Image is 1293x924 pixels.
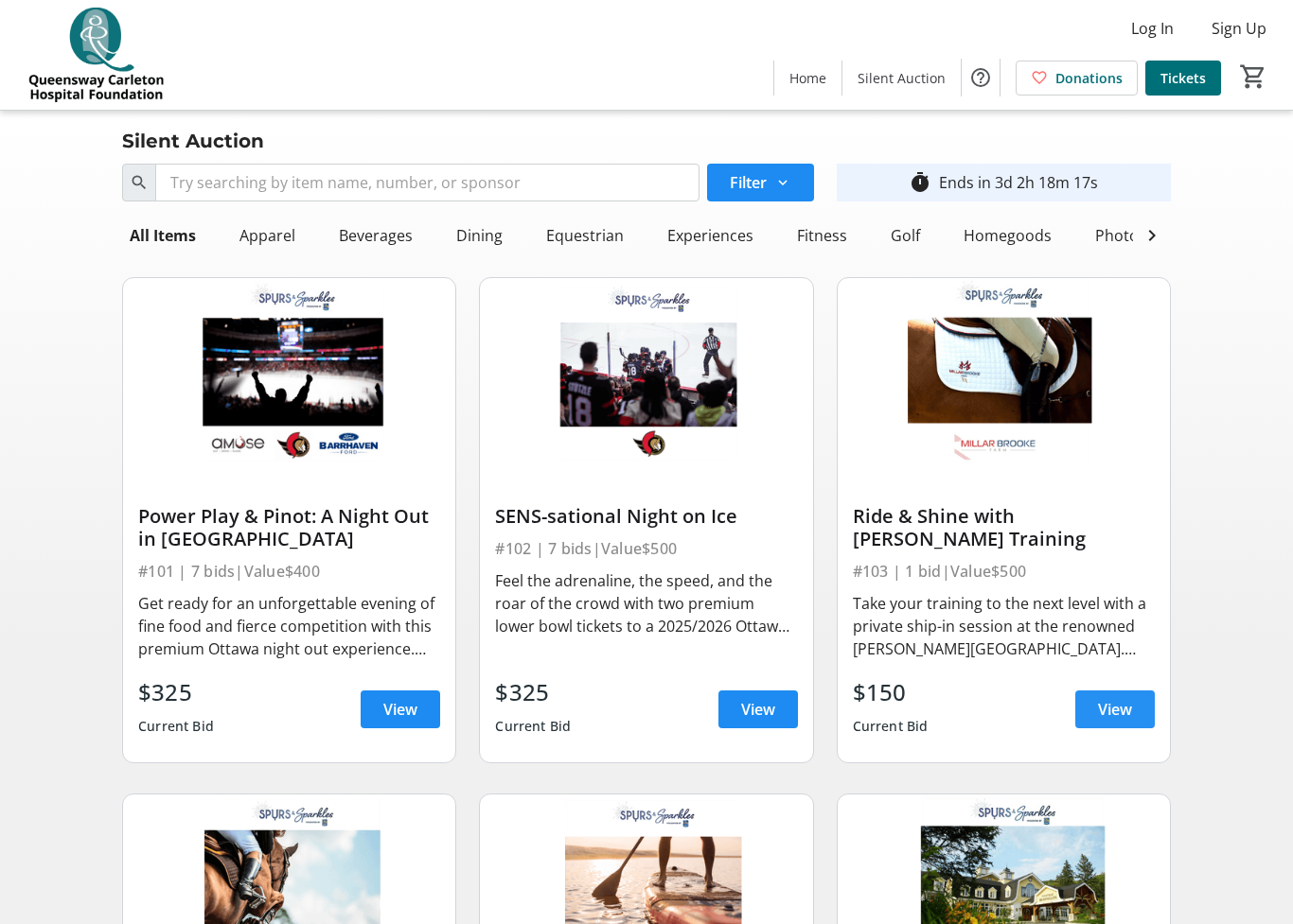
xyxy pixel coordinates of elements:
[361,690,440,728] a: View
[853,558,1155,584] div: #103 | 1 bid | Value $500
[853,592,1155,660] div: Take your training to the next level with a private ship-in session at the renowned [PERSON_NAME]...
[138,592,440,660] div: Get ready for an unforgettable evening of fine food and fierce competition with this premium Otta...
[155,164,699,201] input: Try searching by item name, number, or sponsor
[853,505,1155,550] div: Ride & Shine with [PERSON_NAME] Training
[1098,698,1132,721] span: View
[858,68,946,88] span: Silent Auction
[939,171,1098,194] div: Ends in 3d 2h 18m 17s
[495,569,797,637] div: Feel the adrenaline, the speed, and the roar of the crowd with two premium lower bowl tickets to ...
[1088,217,1196,254] div: Photography
[111,126,275,156] div: Silent Auction
[539,217,631,254] div: Equestrian
[495,535,797,562] div: #102 | 7 bids | Value $500
[495,675,571,709] div: $325
[138,675,214,709] div: $325
[1236,60,1270,94] button: Cart
[956,217,1059,254] div: Homegoods
[1075,690,1155,728] a: View
[122,217,204,254] div: All Items
[480,278,812,465] img: SENS-sational Night on Ice
[138,505,440,550] div: Power Play & Pinot: A Night Out in [GEOGRAPHIC_DATA]
[138,558,440,584] div: #101 | 7 bids | Value $400
[838,278,1170,465] img: Ride & Shine with Millar Brooke Training
[383,698,417,721] span: View
[1116,13,1189,44] button: Log In
[853,675,929,709] div: $150
[123,278,455,465] img: Power Play & Pinot: A Night Out in Ottawa
[730,171,767,194] span: Filter
[1160,68,1206,88] span: Tickets
[660,217,761,254] div: Experiences
[1145,61,1221,96] a: Tickets
[962,59,1000,96] button: Help
[1212,17,1266,40] span: Sign Up
[707,164,814,201] button: Filter
[331,217,420,254] div: Beverages
[789,217,855,254] div: Fitness
[232,217,303,254] div: Apparel
[774,61,841,96] a: Home
[1016,61,1138,96] a: Donations
[1131,17,1174,40] span: Log In
[842,61,961,96] a: Silent Auction
[138,709,214,743] div: Current Bid
[1055,68,1123,88] span: Donations
[883,217,928,254] div: Golf
[853,709,929,743] div: Current Bid
[718,690,798,728] a: View
[495,505,797,528] div: SENS-sational Night on Ice
[449,217,510,254] div: Dining
[789,68,826,88] span: Home
[909,171,931,194] mat-icon: timer_outline
[741,698,775,721] span: View
[1196,13,1282,44] button: Sign Up
[495,709,571,743] div: Current Bid
[11,8,180,102] img: QCH Foundation's Logo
